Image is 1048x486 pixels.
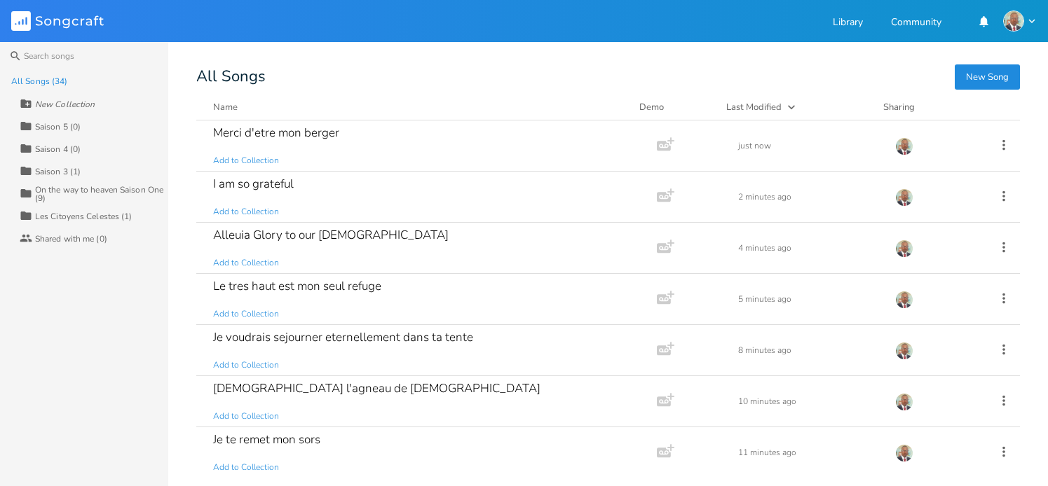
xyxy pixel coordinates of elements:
[35,212,132,221] div: Les Citoyens Celestes (1)
[11,77,67,85] div: All Songs (34)
[883,100,967,114] div: Sharing
[213,382,540,394] div: [DEMOGRAPHIC_DATA] l'agneau de [DEMOGRAPHIC_DATA]
[895,188,913,207] img: NODJIBEYE CHERUBIN
[895,239,913,258] img: NODJIBEYE CHERUBIN
[213,178,294,190] div: I am so grateful
[35,167,81,176] div: Saison 3 (1)
[35,186,168,202] div: On the way to heaven Saison One (9)
[895,291,913,309] img: NODJIBEYE CHERUBIN
[213,206,279,218] span: Add to Collection
[726,100,866,114] button: Last Modified
[738,193,878,201] div: 2 minutes ago
[213,101,238,113] div: Name
[891,18,941,29] a: Community
[35,145,81,153] div: Saison 4 (0)
[895,444,913,462] img: NODJIBEYE CHERUBIN
[213,127,339,139] div: Merci d'etre mon berger
[833,18,863,29] a: Library
[738,244,878,252] div: 4 minutes ago
[738,448,878,457] div: 11 minutes ago
[213,331,473,343] div: Je voudrais sejourner eternellement dans ta tente
[895,393,913,411] img: NODJIBEYE CHERUBIN
[35,235,107,243] div: Shared with me (0)
[738,141,878,150] div: just now
[738,295,878,303] div: 5 minutes ago
[1003,11,1024,32] img: NODJIBEYE CHERUBIN
[213,410,279,422] span: Add to Collection
[895,342,913,360] img: NODJIBEYE CHERUBIN
[213,229,449,241] div: Alleuia Glory to our [DEMOGRAPHIC_DATA]
[955,64,1020,90] button: New Song
[639,100,709,114] div: Demo
[738,346,878,354] div: 8 minutes ago
[35,123,81,131] div: Saison 5 (0)
[213,280,381,292] div: Le tres haut est mon seul refuge
[213,433,320,445] div: Je te remet mon sors
[726,101,782,113] div: Last Modified
[895,137,913,155] img: NODJIBEYE CHERUBIN
[213,308,279,320] span: Add to Collection
[738,397,878,405] div: 10 minutes ago
[213,461,279,473] span: Add to Collection
[213,359,279,371] span: Add to Collection
[213,100,622,114] button: Name
[35,100,95,109] div: New Collection
[213,257,279,269] span: Add to Collection
[213,155,279,167] span: Add to Collection
[196,70,1020,83] div: All Songs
